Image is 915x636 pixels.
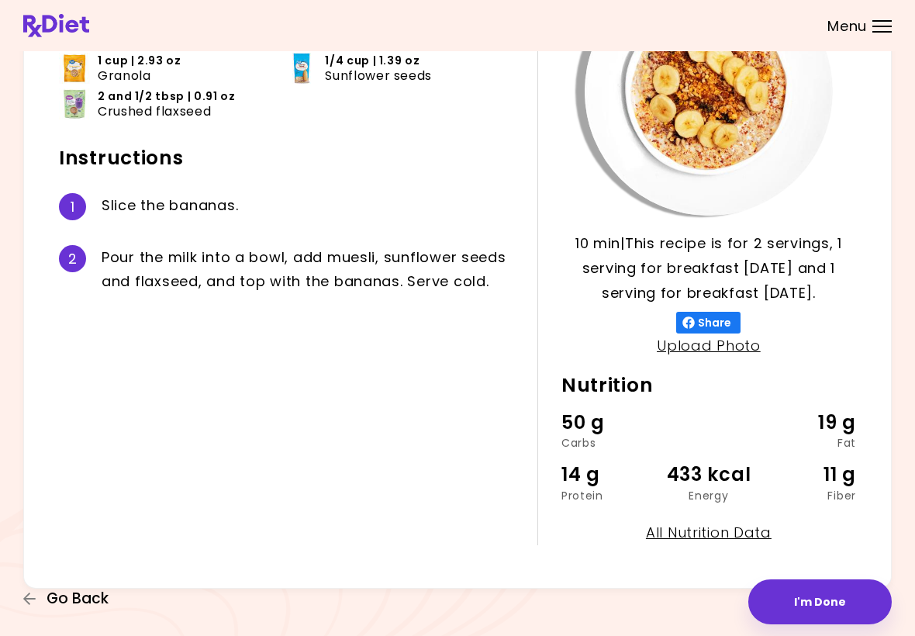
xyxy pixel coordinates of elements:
[676,312,741,334] button: Share
[23,590,116,607] button: Go Back
[102,193,514,220] div: S l i c e t h e b a n a n a s .
[59,245,86,272] div: 2
[561,460,660,489] div: 14 g
[98,54,181,68] span: 1 cup | 2.93 oz
[23,14,89,37] img: RxDiet
[98,68,150,83] span: Granola
[758,460,856,489] div: 11 g
[561,490,660,501] div: Protein
[561,373,856,398] h2: Nutrition
[748,579,892,624] button: I'm Done
[561,408,660,437] div: 50 g
[657,336,761,355] a: Upload Photo
[325,54,420,68] span: 1/4 cup | 1.39 oz
[758,490,856,501] div: Fiber
[102,245,514,295] div: P o u r t h e m i l k i n t o a b o w l , a d d m u e s l i , s u n f l o w e r s e e d s a n d f...
[758,408,856,437] div: 19 g
[660,490,758,501] div: Energy
[59,193,86,220] div: 1
[47,590,109,607] span: Go Back
[695,316,734,329] span: Share
[646,523,772,542] a: All Nutrition Data
[561,231,856,306] p: 10 min | This recipe is for 2 servings, 1 serving for breakfast [DATE] and 1 serving for breakfas...
[98,89,235,104] span: 2 and 1/2 tbsp | 0.91 oz
[758,437,856,448] div: Fat
[561,437,660,448] div: Carbs
[59,146,514,171] h2: Instructions
[827,19,867,33] span: Menu
[98,104,211,119] span: Crushed flaxseed
[660,460,758,489] div: 433 kcal
[325,68,432,83] span: Sunflower seeds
